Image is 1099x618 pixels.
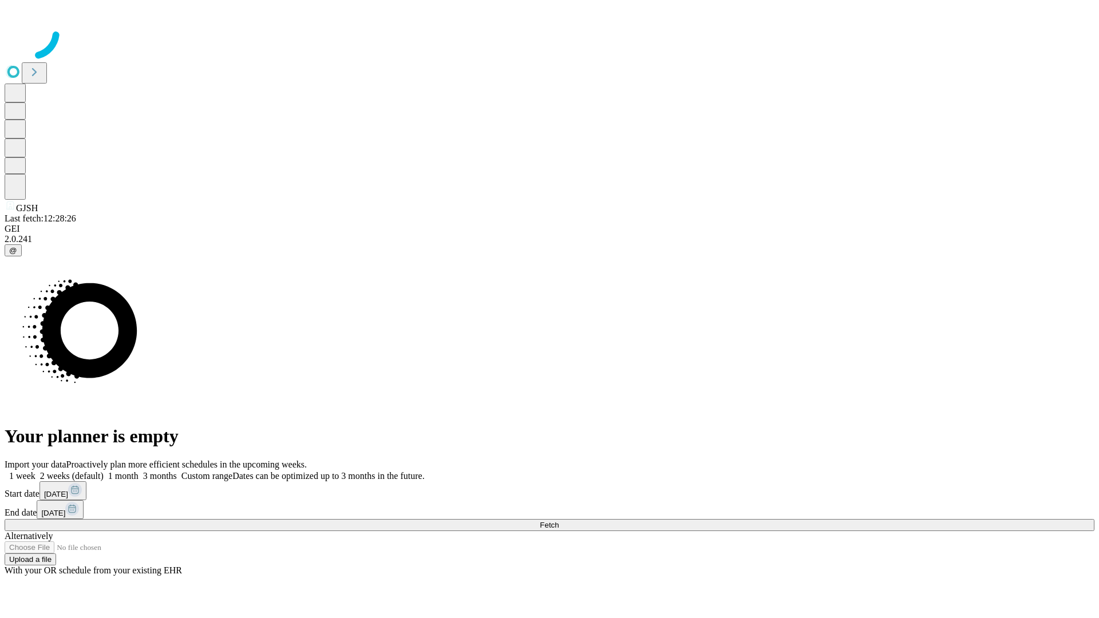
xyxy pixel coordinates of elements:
[232,471,424,481] span: Dates can be optimized up to 3 months in the future.
[5,553,56,565] button: Upload a file
[5,519,1094,531] button: Fetch
[9,246,17,255] span: @
[39,481,86,500] button: [DATE]
[9,471,35,481] span: 1 week
[44,490,68,498] span: [DATE]
[5,481,1094,500] div: Start date
[5,244,22,256] button: @
[37,500,84,519] button: [DATE]
[181,471,232,481] span: Custom range
[143,471,177,481] span: 3 months
[16,203,38,213] span: GJSH
[5,426,1094,447] h1: Your planner is empty
[66,459,307,469] span: Proactively plan more efficient schedules in the upcoming weeks.
[5,234,1094,244] div: 2.0.241
[5,224,1094,234] div: GEI
[5,459,66,469] span: Import your data
[5,565,182,575] span: With your OR schedule from your existing EHR
[108,471,139,481] span: 1 month
[5,531,53,541] span: Alternatively
[41,509,65,517] span: [DATE]
[5,500,1094,519] div: End date
[40,471,104,481] span: 2 weeks (default)
[540,521,559,529] span: Fetch
[5,213,76,223] span: Last fetch: 12:28:26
